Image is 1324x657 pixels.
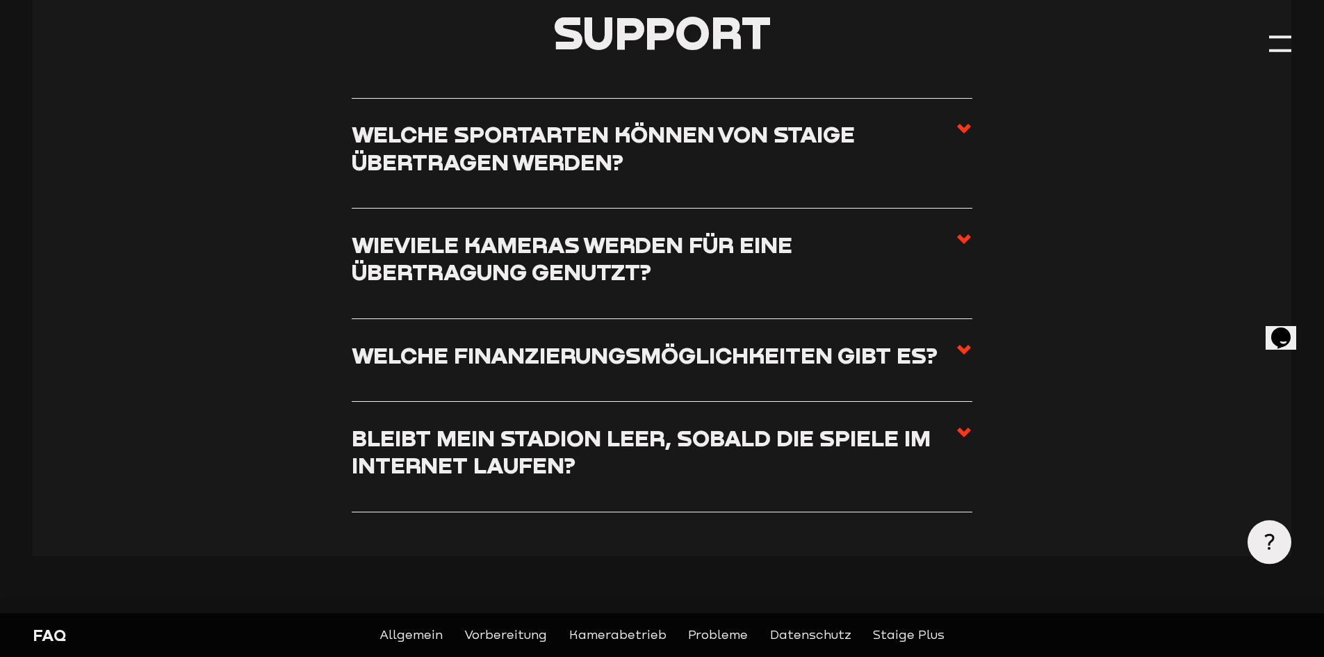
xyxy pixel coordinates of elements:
[352,341,938,368] h3: Welche Finanzierungsmöglichkeiten gibt es?
[379,626,443,645] a: Allgemein
[1266,308,1310,350] iframe: chat widget
[352,424,956,479] h3: Bleibt mein Stadion leer, sobald die Spiele im Internet laufen?
[464,626,547,645] a: Vorbereitung
[688,626,748,645] a: Probleme
[33,624,335,647] div: FAQ
[873,626,945,645] a: Staige Plus
[569,626,667,645] a: Kamerabetrieb
[770,626,851,645] a: Datenschutz
[352,231,956,286] h3: Wieviele Kameras werden für eine Übertragung genutzt?
[352,120,956,175] h3: Welche Sportarten können von Staige übertragen werden?
[553,5,771,59] span: Support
